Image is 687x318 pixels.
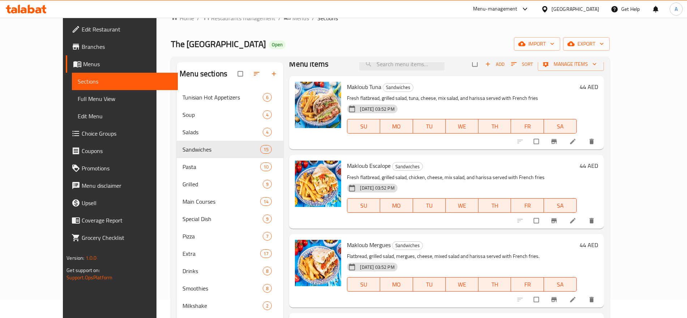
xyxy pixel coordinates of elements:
div: Sandwiches [383,83,413,92]
a: Home [171,14,194,22]
a: Menus [66,55,177,73]
div: Pasta10 [177,158,283,175]
span: Pasta [183,162,260,171]
span: Version: [66,253,84,263]
button: export [563,37,610,51]
div: Sandwiches [392,241,423,250]
div: items [263,301,272,310]
div: items [263,232,272,241]
button: delete [584,133,601,149]
div: [GEOGRAPHIC_DATA] [551,5,599,13]
span: Add item [483,59,506,70]
button: Add [483,59,506,70]
button: delete [584,292,601,308]
span: 6 [263,94,271,101]
span: WE [448,279,476,290]
span: Open [269,42,285,48]
span: 8 [263,285,271,292]
a: Support.OpsPlatform [66,273,112,282]
div: items [263,284,272,293]
div: Open [269,41,285,49]
button: WE [446,277,478,292]
a: Full Menu View [72,90,177,107]
span: Sandwiches [392,241,422,250]
span: TH [481,279,508,290]
span: 7 [263,233,271,240]
span: Drinks [183,267,263,275]
div: Special Dish [183,215,263,223]
span: Grocery Checklist [82,233,172,242]
div: Soup4 [177,106,283,123]
div: items [263,180,272,188]
span: 8 [263,268,271,275]
span: Milkshake [183,301,263,310]
button: import [514,37,560,51]
span: FR [514,279,541,290]
button: SU [347,198,380,213]
nav: breadcrumb [171,13,610,23]
span: export [569,39,604,48]
span: Makloub Mergues [347,239,391,250]
a: Edit menu item [569,138,578,145]
div: Smoothies8 [177,280,283,297]
span: Menus [292,14,309,22]
a: Menus [284,13,309,23]
div: Tunisian Hot Appetizers [183,93,263,102]
div: Main Courses14 [177,193,283,210]
button: TU [413,119,446,133]
span: Extra [183,249,260,258]
span: Makloub Escalope [347,160,391,171]
button: TU [413,277,446,292]
span: 4 [263,111,271,118]
img: Makloub Tuna [295,82,341,128]
span: SA [547,279,574,290]
span: SA [547,121,574,132]
span: MO [383,279,410,290]
a: Restaurants management [202,13,275,23]
span: SU [350,279,377,290]
a: Branches [66,38,177,55]
button: MO [380,198,413,213]
span: [DATE] 03:52 PM [357,185,397,191]
span: import [520,39,554,48]
span: TU [416,121,443,132]
span: Main Courses [183,197,260,206]
button: TH [478,198,511,213]
span: SU [350,121,377,132]
span: 14 [261,198,271,205]
span: SA [547,200,574,211]
button: SA [544,277,577,292]
span: TU [416,279,443,290]
span: 9 [263,216,271,222]
span: Sandwiches [392,162,422,171]
span: Makloub Tuna [347,81,381,92]
span: TU [416,200,443,211]
div: Sandwiches15 [177,141,283,158]
span: TH [481,121,508,132]
span: SU [350,200,377,211]
span: Sort items [506,59,538,70]
span: 2 [263,302,271,309]
div: Extra17 [177,245,283,262]
div: Special Dish9 [177,210,283,228]
span: Restaurants management [211,14,275,22]
span: Soup [183,110,263,119]
a: Edit menu item [569,296,578,303]
a: Edit menu item [569,217,578,224]
button: TH [478,119,511,133]
span: WE [448,200,476,211]
span: Select all sections [233,67,249,81]
button: SU [347,277,380,292]
span: Sections [317,14,338,22]
div: items [260,145,272,154]
span: Menus [83,60,172,68]
span: Add [485,60,504,68]
div: items [263,110,272,119]
input: search [359,58,445,71]
div: Salads [183,128,263,136]
span: Select to update [529,135,545,148]
span: Sandwiches [183,145,260,154]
